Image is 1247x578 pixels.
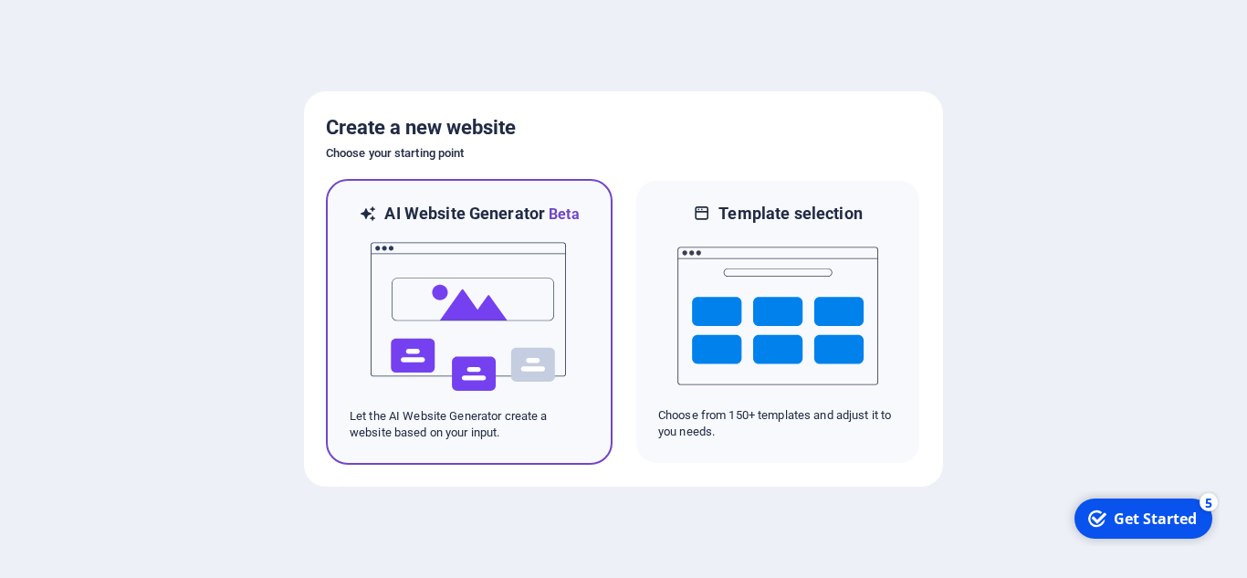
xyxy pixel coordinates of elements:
div: 5 [135,2,153,20]
h6: Template selection [718,203,862,225]
span: Beta [545,205,580,223]
div: Template selectionChoose from 150+ templates and adjust it to you needs. [634,179,921,465]
p: Choose from 150+ templates and adjust it to you needs. [658,407,897,440]
div: Get Started 5 items remaining, 0% complete [10,7,148,47]
div: AI Website GeneratorBetaaiLet the AI Website Generator create a website based on your input. [326,179,613,465]
h6: AI Website Generator [384,203,579,226]
h6: Choose your starting point [326,142,921,164]
img: ai [369,226,570,408]
p: Let the AI Website Generator create a website based on your input. [350,408,589,441]
h5: Create a new website [326,113,921,142]
div: Get Started [49,17,132,37]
